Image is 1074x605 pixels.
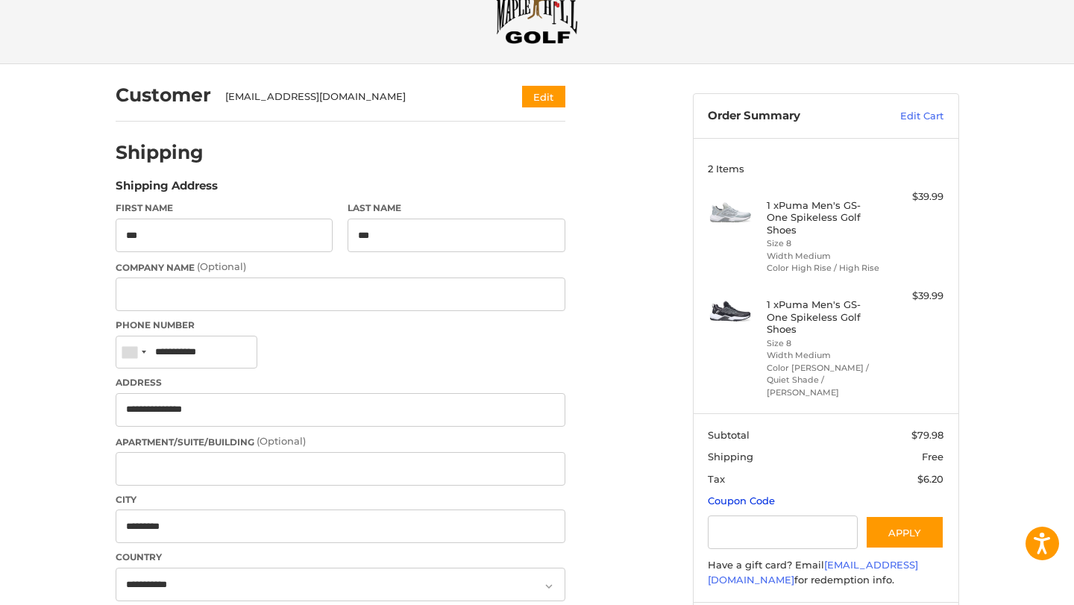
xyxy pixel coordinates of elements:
[865,515,944,549] button: Apply
[257,435,306,447] small: (Optional)
[225,90,493,104] div: [EMAIL_ADDRESS][DOMAIN_NAME]
[885,289,943,304] div: $39.99
[708,558,943,587] div: Have a gift card? Email for redemption info.
[767,337,881,350] li: Size 8
[197,260,246,272] small: (Optional)
[708,473,725,485] span: Tax
[116,260,565,275] label: Company Name
[767,298,881,335] h4: 1 x Puma Men's GS-One Spikeless Golf Shoes
[767,237,881,250] li: Size 8
[708,559,918,586] a: [EMAIL_ADDRESS][DOMAIN_NAME]
[116,319,565,332] label: Phone Number
[917,473,943,485] span: $6.20
[911,429,943,441] span: $79.98
[708,429,750,441] span: Subtotal
[116,551,565,564] label: Country
[708,495,775,507] a: Coupon Code
[868,109,943,124] a: Edit Cart
[767,199,881,236] h4: 1 x Puma Men's GS-One Spikeless Golf Shoes
[922,451,943,463] span: Free
[708,515,858,549] input: Gift Certificate or Coupon Code
[708,451,753,463] span: Shipping
[885,189,943,204] div: $39.99
[116,434,565,449] label: Apartment/Suite/Building
[767,362,881,399] li: Color [PERSON_NAME] / Quiet Shade / [PERSON_NAME]
[767,250,881,263] li: Width Medium
[708,109,868,124] h3: Order Summary
[116,178,218,201] legend: Shipping Address
[116,493,565,507] label: City
[708,163,943,175] h3: 2 Items
[116,84,211,107] h2: Customer
[116,201,333,215] label: First Name
[767,262,881,275] li: Color High Rise / High Rise
[767,349,881,362] li: Width Medium
[522,86,565,107] button: Edit
[116,376,565,389] label: Address
[348,201,565,215] label: Last Name
[116,141,204,164] h2: Shipping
